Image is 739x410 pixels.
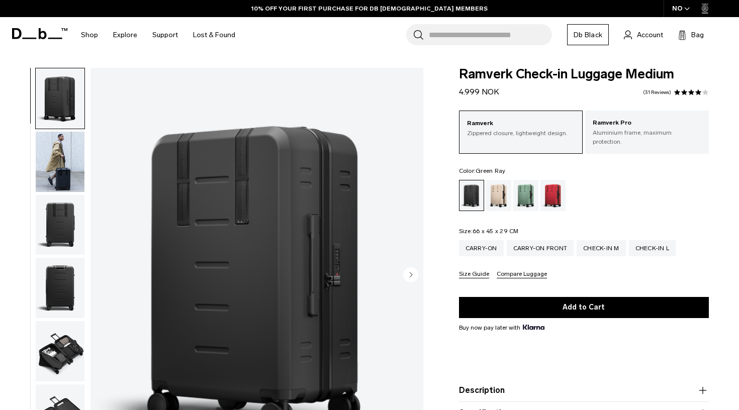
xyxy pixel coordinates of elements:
button: Add to Cart [459,297,709,318]
button: Size Guide [459,271,489,278]
span: 4.999 NOK [459,87,499,96]
legend: Size: [459,228,519,234]
span: Bag [691,30,704,40]
button: Ramverk Check-in Luggage Medium Black Out [35,194,85,256]
a: Green Ray [513,180,538,211]
a: Shop [81,17,98,53]
span: Ramverk Check-in Luggage Medium [459,68,709,81]
a: Ramverk Pro Aluminium frame, maximum protection. [585,111,709,154]
button: Bag [678,29,704,41]
a: Check-in M [577,240,626,256]
span: Buy now pay later with [459,323,544,332]
a: Fogbow Beige [486,180,511,211]
button: Description [459,384,709,396]
span: 66 x 45 x 29 CM [473,228,519,235]
a: Check-in L [629,240,676,256]
a: Support [152,17,178,53]
a: Black Out [459,180,484,211]
button: Ramverk Check-in Luggage Medium Black Out [35,321,85,382]
a: Explore [113,17,137,53]
a: Sprite Lightning Red [540,180,566,211]
nav: Main Navigation [73,17,243,53]
p: Ramverk [467,119,575,129]
p: Ramverk Pro [593,118,701,128]
a: 10% OFF YOUR FIRST PURCHASE FOR DB [DEMOGRAPHIC_DATA] MEMBERS [251,4,488,13]
a: Db Black [567,24,609,45]
p: Zippered closure, lightweight design. [467,129,575,138]
img: Ramverk Check-in Luggage Medium Black Out [36,321,84,381]
img: Ramverk Check-in Luggage Medium Black Out [36,132,84,192]
img: {"height" => 20, "alt" => "Klarna"} [523,325,544,330]
button: Ramverk Check-in Luggage Medium Black Out [35,257,85,319]
a: 31 reviews [643,90,671,95]
button: Next slide [403,267,418,284]
img: Ramverk Check-in Luggage Medium Black Out [36,258,84,318]
a: Carry-on Front [507,240,574,256]
p: Aluminium frame, maximum protection. [593,128,701,146]
img: Ramverk Check-in Luggage Medium Black Out [36,68,84,129]
img: Ramverk Check-in Luggage Medium Black Out [36,195,84,255]
legend: Color: [459,168,506,174]
a: Carry-on [459,240,504,256]
button: Compare Luggage [497,271,547,278]
button: Ramverk Check-in Luggage Medium Black Out [35,68,85,129]
span: Green Ray [476,167,505,174]
button: Ramverk Check-in Luggage Medium Black Out [35,131,85,192]
a: Account [624,29,663,41]
a: Lost & Found [193,17,235,53]
span: Account [637,30,663,40]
